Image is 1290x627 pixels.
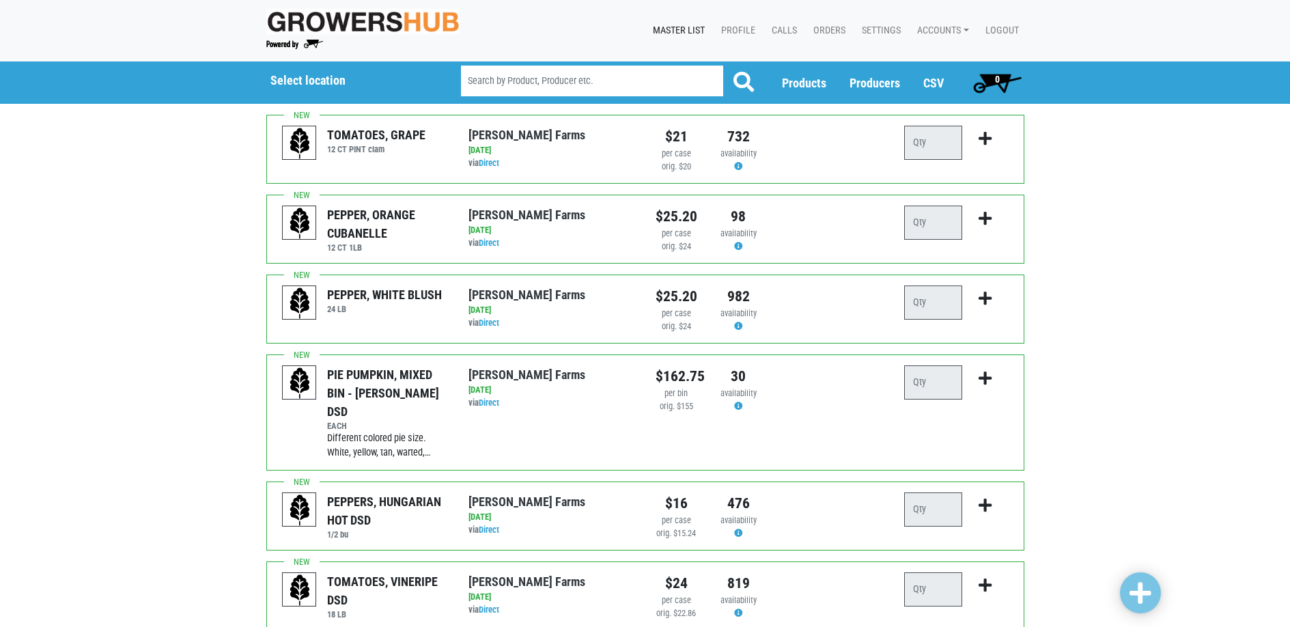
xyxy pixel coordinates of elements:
[425,447,431,458] span: …
[468,524,634,537] div: via
[327,492,448,529] div: PEPPERS, HUNGARIAN HOT DSD
[656,227,697,240] div: per case
[802,18,851,44] a: Orders
[904,365,962,400] input: Qty
[468,144,634,157] div: [DATE]
[479,318,499,328] a: Direct
[327,572,448,609] div: TOMATOES, VINERIPE DSD
[327,529,448,540] h6: 1/2 bu
[479,398,499,408] a: Direct
[468,604,634,617] div: via
[283,366,317,400] img: placeholder-variety-43d6402dacf2d531de610a020419775a.svg
[656,400,697,413] div: orig. $155
[656,206,697,227] div: $25.20
[642,18,710,44] a: Master List
[656,527,697,540] div: orig. $15.24
[468,384,634,397] div: [DATE]
[850,76,900,90] a: Producers
[656,240,697,253] div: orig. $24
[468,208,585,222] a: [PERSON_NAME] Farms
[720,308,757,318] span: availability
[904,126,962,160] input: Qty
[720,148,757,158] span: availability
[718,126,759,148] div: 732
[468,574,585,589] a: [PERSON_NAME] Farms
[283,126,317,161] img: placeholder-variety-43d6402dacf2d531de610a020419775a.svg
[468,304,634,317] div: [DATE]
[270,73,426,88] h5: Select location
[468,494,585,509] a: [PERSON_NAME] Farms
[461,66,723,96] input: Search by Product, Producer etc.
[904,492,962,527] input: Qty
[720,388,757,398] span: availability
[656,320,697,333] div: orig. $24
[468,237,634,250] div: via
[327,242,448,253] h6: 12 CT 1LB
[656,161,697,173] div: orig. $20
[904,206,962,240] input: Qty
[761,18,802,44] a: Calls
[479,604,499,615] a: Direct
[718,492,759,514] div: 476
[656,514,697,527] div: per case
[656,148,697,161] div: per case
[720,515,757,525] span: availability
[327,431,448,460] div: Different colored pie size. White, yellow, tan, warted,
[479,158,499,168] a: Direct
[283,286,317,320] img: placeholder-variety-43d6402dacf2d531de610a020419775a.svg
[327,206,448,242] div: PEPPER, ORANGE CUBANELLE
[656,285,697,307] div: $25.20
[851,18,906,44] a: Settings
[283,573,317,607] img: placeholder-variety-43d6402dacf2d531de610a020419775a.svg
[710,18,761,44] a: Profile
[974,18,1024,44] a: Logout
[327,365,448,421] div: PIE PUMPKIN, MIXED BIN - [PERSON_NAME] DSD
[327,144,425,154] h6: 12 CT PINT clam
[283,206,317,240] img: placeholder-variety-43d6402dacf2d531de610a020419775a.svg
[468,288,585,302] a: [PERSON_NAME] Farms
[468,511,634,524] div: [DATE]
[718,365,759,387] div: 30
[327,304,442,314] h6: 24 LB
[468,224,634,237] div: [DATE]
[995,74,1000,85] span: 0
[468,367,585,382] a: [PERSON_NAME] Farms
[720,228,757,238] span: availability
[656,572,697,594] div: $24
[656,594,697,607] div: per case
[283,493,317,527] img: placeholder-variety-43d6402dacf2d531de610a020419775a.svg
[468,591,634,604] div: [DATE]
[479,238,499,248] a: Direct
[468,128,585,142] a: [PERSON_NAME] Farms
[266,9,460,34] img: original-fc7597fdc6adbb9d0e2ae620e786d1a2.jpg
[266,40,323,49] img: Powered by Big Wheelbarrow
[468,157,634,170] div: via
[327,609,448,619] h6: 18 LB
[656,607,697,620] div: orig. $22.86
[327,126,425,144] div: TOMATOES, GRAPE
[656,307,697,320] div: per case
[479,525,499,535] a: Direct
[656,365,697,387] div: $162.75
[782,76,826,90] a: Products
[906,18,974,44] a: Accounts
[718,206,759,227] div: 98
[923,76,944,90] a: CSV
[327,285,442,304] div: PEPPER, WHITE BLUSH
[468,317,634,330] div: via
[327,421,448,431] h6: EACH
[904,285,962,320] input: Qty
[468,397,634,410] div: via
[656,387,697,400] div: per bin
[967,69,1028,96] a: 0
[718,572,759,594] div: 819
[656,126,697,148] div: $21
[656,492,697,514] div: $16
[720,595,757,605] span: availability
[904,572,962,607] input: Qty
[718,285,759,307] div: 982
